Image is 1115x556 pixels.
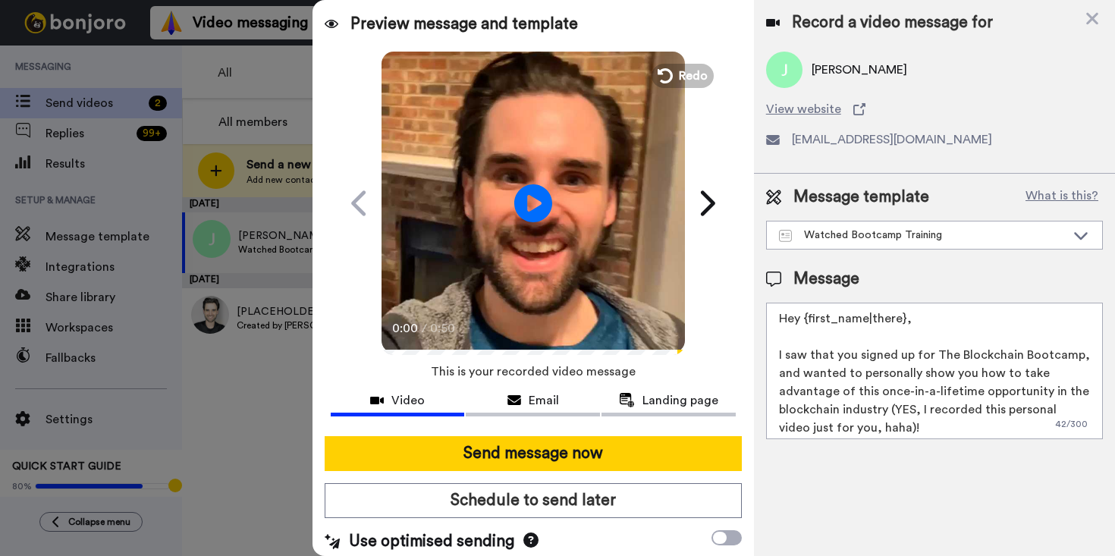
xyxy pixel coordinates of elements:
span: This is your recorded video message [431,355,636,388]
button: What is this? [1021,186,1103,209]
span: Message [793,268,859,291]
span: / [422,319,427,338]
span: Video [391,391,425,410]
span: 0:50 [430,319,457,338]
span: Use optimised sending [349,530,514,553]
textarea: Hey {first_name|there}, I saw that you signed up for The Blockchain Bootcamp, and wanted to perso... [766,303,1103,439]
span: Email [529,391,559,410]
span: View website [766,100,841,118]
span: Message template [793,186,929,209]
img: Message-temps.svg [779,230,792,242]
button: Schedule to send later [325,483,742,518]
span: [EMAIL_ADDRESS][DOMAIN_NAME] [792,130,992,149]
button: Send message now [325,436,742,471]
span: 0:00 [392,319,419,338]
a: View website [766,100,1103,118]
span: Landing page [642,391,718,410]
div: Watched Bootcamp Training [779,228,1066,243]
